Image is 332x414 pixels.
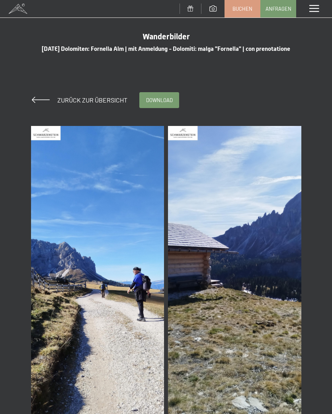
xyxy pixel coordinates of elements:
span: Zurück zur Übersicht [51,96,127,104]
span: download [146,97,173,104]
span: [DATE] Dolomiten: Fornella Alm | mit Anmeldung - Dolomiti: malga "Fornella" | con prenotatione [42,45,290,52]
a: Anfragen [261,0,296,17]
a: Zurück zur Übersicht [32,96,127,104]
span: Anfragen [266,5,291,12]
a: Buchen [225,0,260,17]
a: download [140,93,179,108]
span: Buchen [232,5,252,12]
span: Wanderbilder [143,32,190,41]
